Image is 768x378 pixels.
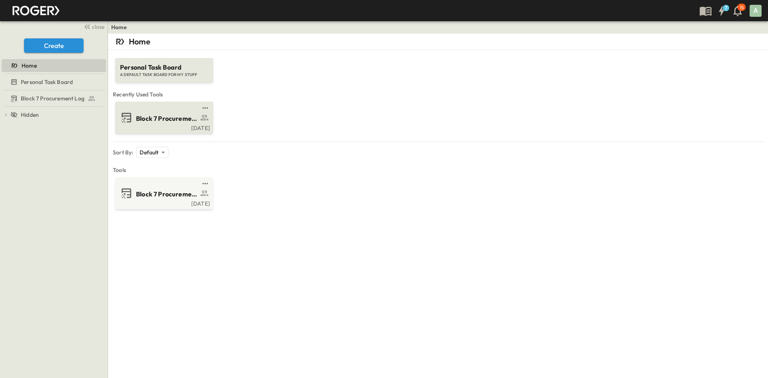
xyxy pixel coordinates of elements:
button: Create [24,38,84,53]
p: Home [129,36,150,47]
span: Personal Task Board [120,63,208,72]
div: A [750,5,762,17]
a: Block 7 Procurement Log [2,93,104,104]
p: Default [140,148,158,156]
span: close [92,23,104,31]
button: close [80,21,106,32]
span: Block 7 Procurement Log [136,114,198,123]
span: A DEFAULT TASK BOARD FOR MY STUFF [120,72,208,78]
a: Personal Task BoardA DEFAULT TASK BOARD FOR MY STUFF [114,50,214,82]
span: Personal Task Board [21,78,73,86]
span: Home [22,62,37,70]
a: [DATE] [117,200,210,206]
nav: breadcrumbs [111,23,132,31]
button: 7 [714,4,730,18]
div: Block 7 Procurement Logtest [2,92,106,105]
h6: 7 [725,5,727,11]
p: Sort By: [113,148,133,156]
button: test [200,179,210,188]
span: Recently Used Tools [113,90,763,98]
p: 15 [740,4,744,11]
button: A [749,4,762,18]
span: Block 7 Procurement Log [136,190,198,199]
span: Tools [113,166,763,174]
span: Block 7 Procurement Log [21,94,84,102]
div: Default [136,147,168,158]
div: Personal Task Boardtest [2,76,106,88]
span: Hidden [21,111,39,119]
a: Home [111,23,127,31]
a: Block 7 Procurement Log [117,187,210,200]
a: [DATE] [117,124,210,130]
a: Home [2,60,104,71]
a: Personal Task Board [2,76,104,88]
button: test [200,103,210,113]
a: Block 7 Procurement Log [117,111,210,124]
